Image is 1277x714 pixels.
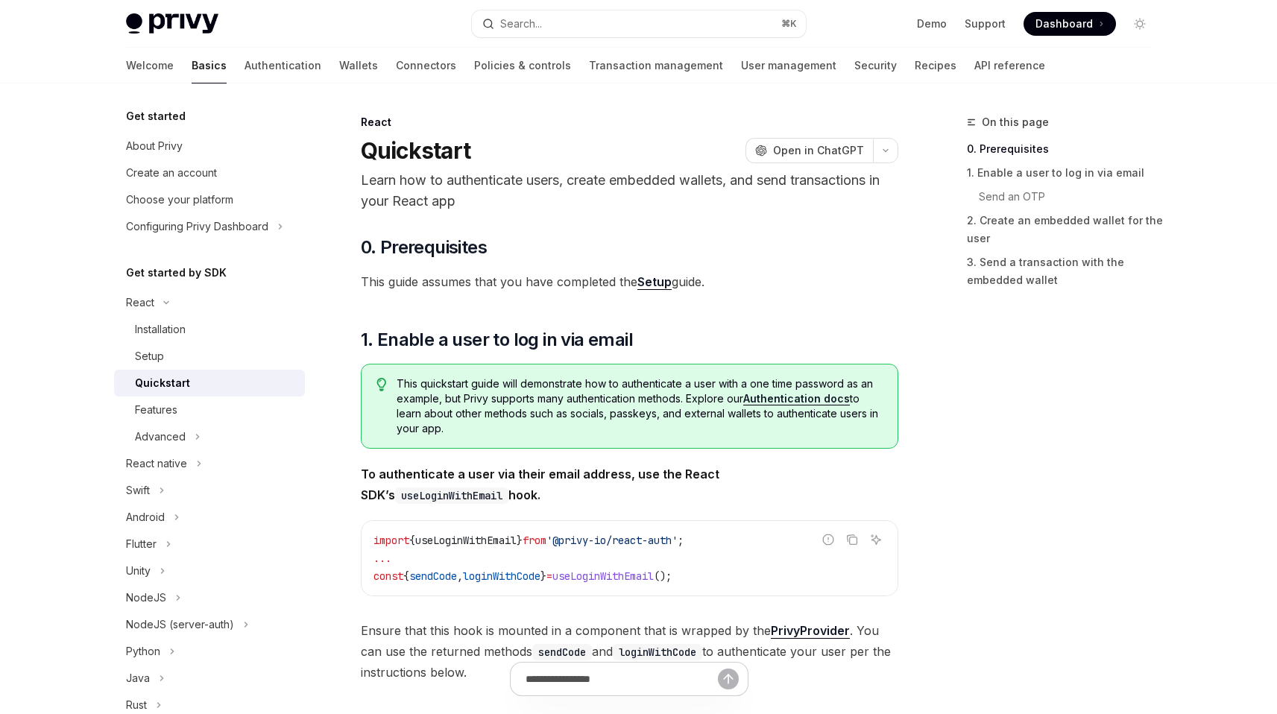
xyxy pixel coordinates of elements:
strong: To authenticate a user via their email address, use the React SDK’s hook. [361,467,719,502]
span: 1. Enable a user to log in via email [361,328,633,352]
div: Android [126,508,165,526]
button: Ask AI [866,530,886,549]
a: Policies & controls [474,48,571,83]
div: Search... [500,15,542,33]
input: Ask a question... [526,663,718,695]
span: sendCode [409,569,457,583]
span: (); [654,569,672,583]
span: ; [678,534,684,547]
div: About Privy [126,137,183,155]
button: Copy the contents from the code block [842,530,862,549]
h5: Get started [126,107,186,125]
span: This guide assumes that you have completed the guide. [361,271,898,292]
code: sendCode [532,644,592,660]
div: NodeJS [126,589,166,607]
div: Python [126,642,160,660]
a: Quickstart [114,370,305,397]
a: Features [114,397,305,423]
div: Unity [126,562,151,580]
a: 2. Create an embedded wallet for the user [967,209,1164,250]
a: 1. Enable a user to log in via email [967,161,1164,185]
div: Configuring Privy Dashboard [126,218,268,236]
span: Dashboard [1035,16,1093,31]
a: Authentication docs [743,392,850,405]
span: from [523,534,546,547]
div: Choose your platform [126,191,233,209]
a: 0. Prerequisites [967,137,1164,161]
button: Toggle React native section [114,450,305,477]
span: , [457,569,463,583]
div: Installation [135,320,186,338]
a: Demo [917,16,947,31]
p: Learn how to authenticate users, create embedded wallets, and send transactions in your React app [361,170,898,212]
span: = [546,569,552,583]
div: React [361,115,898,130]
span: On this page [982,113,1049,131]
button: Open in ChatGPT [745,138,873,163]
a: Send an OTP [967,185,1164,209]
span: This quickstart guide will demonstrate how to authenticate a user with a one time password as an ... [397,376,882,436]
button: Toggle Swift section [114,477,305,504]
button: Toggle NodeJS section [114,584,305,611]
button: Toggle Java section [114,665,305,692]
button: Toggle Python section [114,638,305,665]
span: Open in ChatGPT [773,143,864,158]
div: Java [126,669,150,687]
div: Setup [135,347,164,365]
div: Create an account [126,164,217,182]
code: useLoginWithEmail [395,487,508,504]
a: Security [854,48,897,83]
button: Toggle NodeJS (server-auth) section [114,611,305,638]
span: ⌘ K [781,18,797,30]
a: Choose your platform [114,186,305,213]
a: Setup [114,343,305,370]
div: Flutter [126,535,157,553]
button: Open search [472,10,806,37]
div: React [126,294,154,312]
span: useLoginWithEmail [552,569,654,583]
code: loginWithCode [613,644,702,660]
button: Toggle Unity section [114,557,305,584]
div: Features [135,401,177,419]
button: Toggle Advanced section [114,423,305,450]
span: } [517,534,523,547]
div: NodeJS (server-auth) [126,616,234,634]
a: Dashboard [1024,12,1116,36]
a: PrivyProvider [771,623,850,639]
span: '@privy-io/react-auth' [546,534,678,547]
svg: Tip [376,378,387,391]
a: Support [965,16,1006,31]
a: Setup [637,274,672,290]
span: ... [373,552,391,565]
span: } [540,569,546,583]
button: Toggle dark mode [1128,12,1152,36]
img: light logo [126,13,218,34]
a: Transaction management [589,48,723,83]
h1: Quickstart [361,137,471,164]
button: Toggle Flutter section [114,531,305,557]
a: API reference [974,48,1045,83]
a: Authentication [245,48,321,83]
span: { [409,534,415,547]
a: Recipes [915,48,956,83]
a: Create an account [114,159,305,186]
span: useLoginWithEmail [415,534,517,547]
button: Toggle Configuring Privy Dashboard section [114,213,305,240]
span: const [373,569,403,583]
button: Toggle Android section [114,504,305,531]
span: import [373,534,409,547]
a: Basics [192,48,227,83]
div: Quickstart [135,374,190,392]
span: loginWithCode [463,569,540,583]
span: 0. Prerequisites [361,236,487,259]
button: Report incorrect code [819,530,838,549]
div: Advanced [135,428,186,446]
a: About Privy [114,133,305,159]
button: Toggle React section [114,289,305,316]
div: Swift [126,481,150,499]
a: Welcome [126,48,174,83]
div: React native [126,455,187,473]
div: Rust [126,696,147,714]
button: Send message [718,669,739,689]
span: { [403,569,409,583]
